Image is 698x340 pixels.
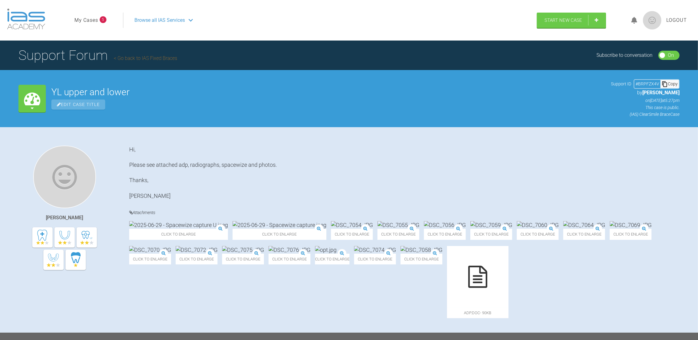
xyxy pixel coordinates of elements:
[134,16,185,24] span: Browse all IAS Services
[129,221,228,229] img: 2025-06-29 - Spacewize capture U.jpeg
[7,9,45,29] img: logo-light.3e3ef733.png
[470,229,512,240] span: Click to enlarge
[331,229,373,240] span: Click to enlarge
[100,16,106,23] span: 5
[74,16,98,24] a: My Cases
[401,246,442,254] img: DSC_7058.JPG
[660,80,679,88] div: Copy
[517,229,559,240] span: Click to enlarge
[233,221,326,229] img: 2025-06-29 - Spacewize capture.jpeg
[377,221,419,229] img: DSC_7055.JPG
[470,221,512,229] img: DSC_7059.JPG
[537,13,606,28] a: Start New Case
[315,254,349,264] span: Click to enlarge
[611,104,680,111] p: This case is public.
[129,254,171,264] span: Click to enlarge
[563,229,605,240] span: Click to enlarge
[129,229,228,240] span: Click to enlarge
[563,221,605,229] img: DSC_7064.JPG
[610,221,652,229] img: DSC_7069.JPG
[129,209,680,217] h4: Attachments
[176,246,217,254] img: DSC_7072.JPG
[354,246,396,254] img: DSC_7074.JPG
[611,89,680,97] p: by
[129,146,680,200] div: Hi, Please see attached adp, radiographs, spacewize and photos. Thanks, [PERSON_NAME]
[544,18,582,23] span: Start New Case
[642,90,680,96] span: [PERSON_NAME]
[597,51,653,59] div: Subscribe to conversation
[668,51,674,59] div: On
[401,254,442,264] span: Click to enlarge
[611,97,680,104] p: on [DATE] at 5:27pm
[377,229,419,240] span: Click to enlarge
[46,214,83,222] div: [PERSON_NAME]
[269,254,310,264] span: Click to enlarge
[643,11,661,29] img: profile.png
[611,80,631,87] span: Support ID
[354,254,396,264] span: Click to enlarge
[331,221,373,229] img: DSC_7054.JPG
[18,45,177,66] h1: Support Forum
[315,246,337,254] img: opt.jpg
[269,246,310,254] img: DSC_7076.JPG
[611,111,680,118] p: (IAS) ClearSmile Brace Case
[424,229,466,240] span: Click to enlarge
[33,146,96,208] img: Neil Fearns
[51,88,605,97] h2: YL upper and lower
[222,254,264,264] span: Click to enlarge
[176,254,217,264] span: Click to enlarge
[447,307,509,318] span: adp.doc - 90KB
[634,80,660,87] div: # BRPFZX4V
[51,100,105,110] span: Edit Case Title
[222,246,264,254] img: DSC_7075.JPG
[610,229,652,240] span: Click to enlarge
[233,229,326,240] span: Click to enlarge
[666,16,687,24] a: Logout
[424,221,466,229] img: DSC_7056.JPG
[114,55,177,61] a: Go back to IAS Fixed Braces
[129,246,171,254] img: DSC_7070.JPG
[517,221,559,229] img: DSC_7060.JPG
